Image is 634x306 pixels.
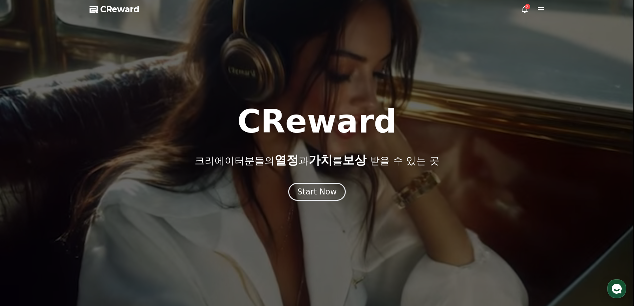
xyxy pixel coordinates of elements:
[103,221,111,226] span: 설정
[44,211,86,228] a: 대화
[195,153,439,167] p: 크리에이터분들의 과 를 받을 수 있는 곳
[86,211,128,228] a: 설정
[275,153,299,167] span: 열정
[237,106,397,138] h1: CReward
[309,153,332,167] span: 가치
[288,189,346,196] a: Start Now
[521,5,529,13] a: 2
[100,4,139,15] span: CReward
[90,4,139,15] a: CReward
[61,221,69,227] span: 대화
[2,211,44,228] a: 홈
[525,4,530,9] div: 2
[288,183,346,201] button: Start Now
[21,221,25,226] span: 홈
[297,186,337,197] div: Start Now
[342,153,366,167] span: 보상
